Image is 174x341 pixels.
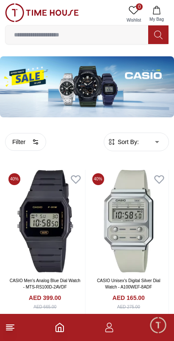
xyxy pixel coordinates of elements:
span: 40 % [92,173,104,185]
a: CASIO Men's Analog Blue Dial Watch - MTS-RS100D-2AVDF [10,278,80,289]
a: CASIO Unisex's Digital Silver Dial Watch - A100WEF-8ADF [97,278,160,289]
span: 40 % [8,173,20,185]
button: My Bag [144,3,169,25]
a: Home [55,322,65,333]
img: CASIO Men's Analog Blue Dial Watch - MTS-RS100D-2AVDF [5,170,85,273]
span: Sort By: [116,138,139,146]
a: 0Wishlist [123,3,144,25]
h4: AED 399.00 [29,294,61,302]
button: Filter [5,133,46,151]
div: Chat Widget [149,316,168,335]
img: ... [5,3,79,22]
span: 0 [136,3,143,10]
div: AED 665.00 [33,304,56,310]
button: Sort By: [108,138,139,146]
div: AED 275.00 [117,304,140,310]
img: CASIO Unisex's Digital Silver Dial Watch - A100WEF-8ADF [89,170,169,273]
span: My Bag [146,16,167,22]
h4: AED 165.00 [113,294,145,302]
span: Wishlist [123,17,144,23]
